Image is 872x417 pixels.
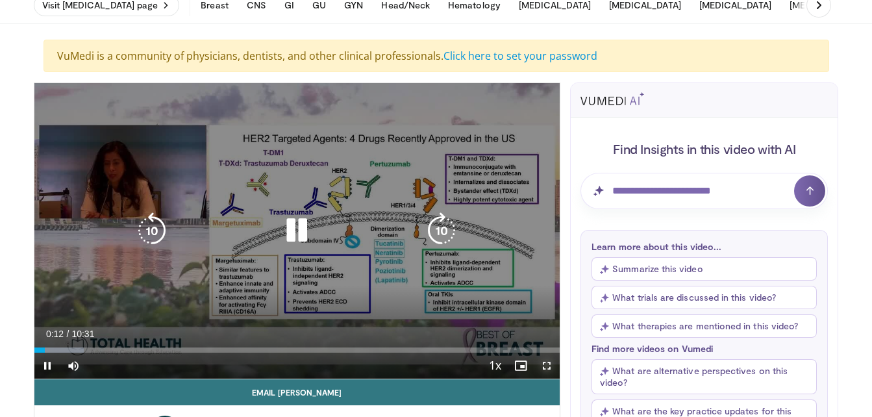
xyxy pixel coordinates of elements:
div: Progress Bar [34,347,560,353]
button: Enable picture-in-picture mode [508,353,534,379]
p: Find more videos on Vumedi [592,343,817,354]
p: Learn more about this video... [592,241,817,252]
video-js: Video Player [34,83,560,379]
span: / [67,329,69,339]
div: VuMedi is a community of physicians, dentists, and other clinical professionals. [44,40,829,72]
button: Summarize this video [592,257,817,281]
a: Click here to set your password [443,49,597,63]
button: Playback Rate [482,353,508,379]
button: What trials are discussed in this video? [592,286,817,309]
span: 10:31 [71,329,94,339]
a: Email [PERSON_NAME] [34,379,560,405]
img: vumedi-ai-logo.svg [580,92,644,105]
button: Fullscreen [534,353,560,379]
span: 0:12 [46,329,64,339]
button: Mute [60,353,86,379]
button: What therapies are mentioned in this video? [592,314,817,338]
button: What are alternative perspectives on this video? [592,359,817,394]
input: Question for AI [580,173,828,209]
button: Pause [34,353,60,379]
h4: Find Insights in this video with AI [580,140,828,157]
